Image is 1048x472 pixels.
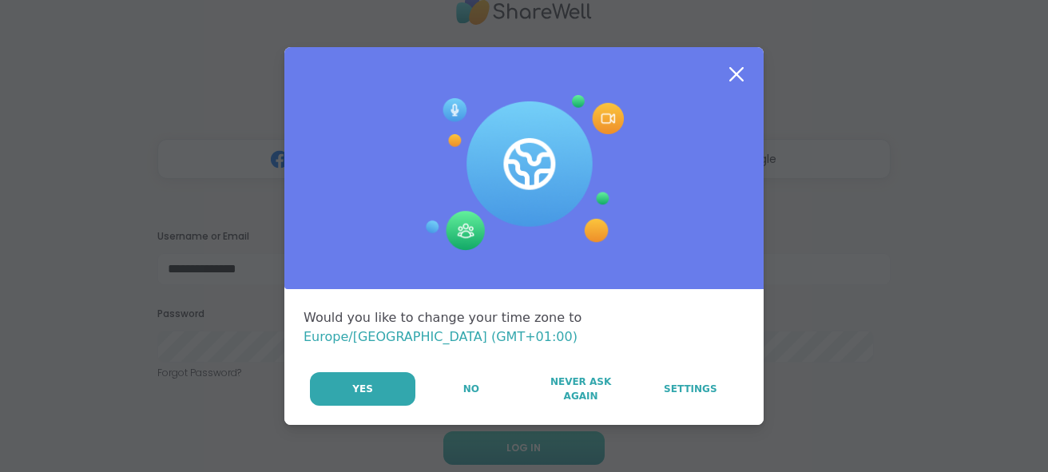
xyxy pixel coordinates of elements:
span: Settings [664,382,717,396]
button: Never Ask Again [526,372,634,406]
span: Yes [352,382,373,396]
span: Europe/[GEOGRAPHIC_DATA] (GMT+01:00) [304,329,578,344]
div: Would you like to change your time zone to [304,308,744,347]
button: Yes [310,372,415,406]
span: Never Ask Again [534,375,626,403]
a: Settings [637,372,744,406]
button: No [417,372,525,406]
img: Session Experience [424,95,624,252]
span: No [463,382,479,396]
